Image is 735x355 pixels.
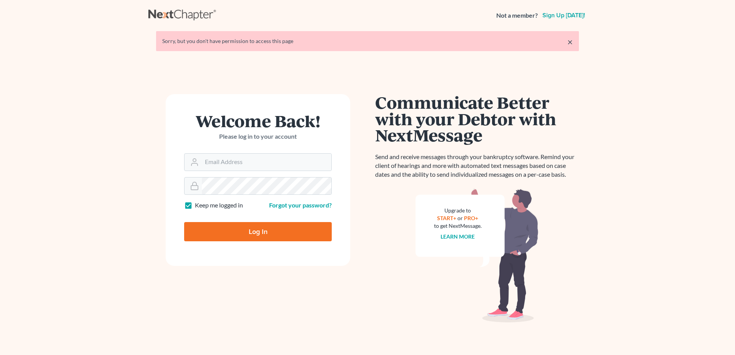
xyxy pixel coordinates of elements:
[375,153,579,179] p: Send and receive messages through your bankruptcy software. Remind your client of hearings and mo...
[496,11,538,20] strong: Not a member?
[184,113,332,129] h1: Welcome Back!
[162,37,573,45] div: Sorry, but you don't have permission to access this page
[269,201,332,209] a: Forgot your password?
[195,201,243,210] label: Keep me logged in
[375,94,579,143] h1: Communicate Better with your Debtor with NextMessage
[202,154,331,171] input: Email Address
[416,188,539,323] img: nextmessage_bg-59042aed3d76b12b5cd301f8e5b87938c9018125f34e5fa2b7a6b67550977c72.svg
[434,222,482,230] div: to get NextMessage.
[441,233,475,240] a: Learn more
[464,215,479,221] a: PRO+
[541,12,587,18] a: Sign up [DATE]!
[567,37,573,46] a: ×
[434,207,482,214] div: Upgrade to
[184,222,332,241] input: Log In
[458,215,463,221] span: or
[437,215,457,221] a: START+
[184,132,332,141] p: Please log in to your account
